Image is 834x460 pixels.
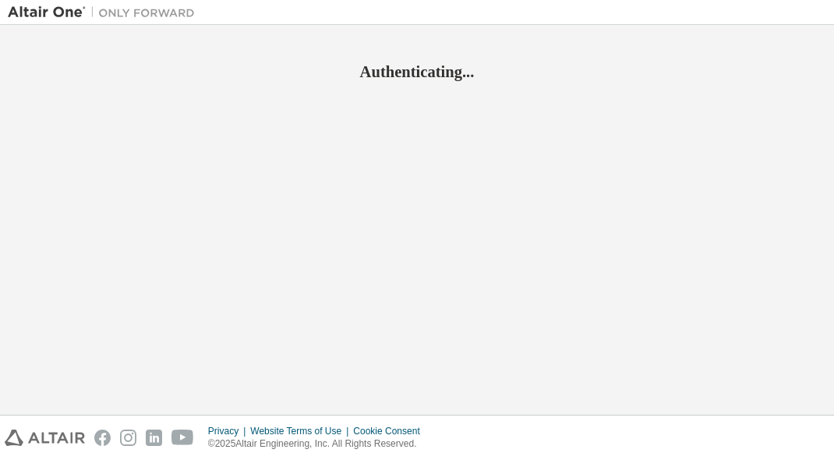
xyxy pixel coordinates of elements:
[208,437,429,451] p: © 2025 Altair Engineering, Inc. All Rights Reserved.
[250,425,353,437] div: Website Terms of Use
[120,430,136,446] img: instagram.svg
[171,430,194,446] img: youtube.svg
[8,62,826,82] h2: Authenticating...
[8,5,203,20] img: Altair One
[5,430,85,446] img: altair_logo.svg
[208,425,250,437] div: Privacy
[146,430,162,446] img: linkedin.svg
[94,430,111,446] img: facebook.svg
[353,425,429,437] div: Cookie Consent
